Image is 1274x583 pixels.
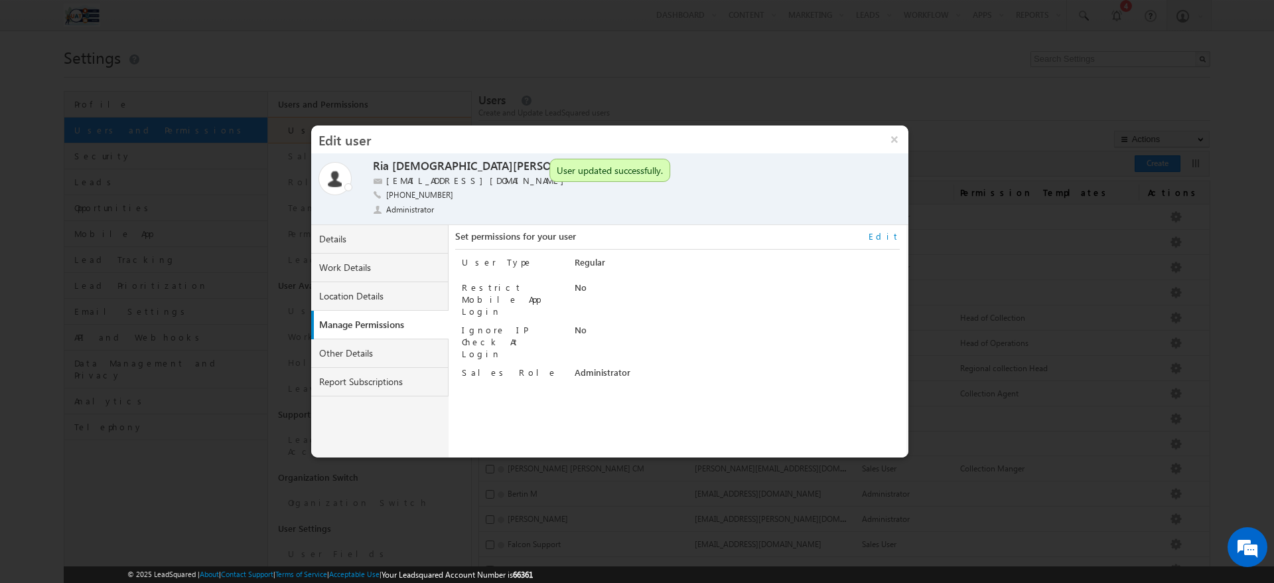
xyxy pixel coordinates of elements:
div: No [575,282,900,300]
span: Your Leadsquared Account Number is [382,570,533,580]
a: Terms of Service [275,570,327,578]
a: Acceptable Use [329,570,380,578]
a: About [200,570,219,578]
div: No [575,324,900,343]
textarea: Type your message and hit 'Enter' [17,123,242,398]
a: Contact Support [221,570,273,578]
label: Sales Role [462,367,557,378]
label: Ria [373,159,389,174]
a: Details [311,225,449,254]
label: User Type [462,256,533,268]
h3: Edit user [311,125,881,153]
em: Start Chat [180,409,241,427]
div: User updated successfully. [557,166,663,175]
span: [PHONE_NUMBER] [386,189,453,203]
label: Restrict Mobile App Login [462,282,540,317]
a: Edit [869,230,900,242]
label: [EMAIL_ADDRESS][DOMAIN_NAME] [386,175,571,187]
a: Location Details [311,282,449,311]
span: 66361 [513,570,533,580]
span: © 2025 LeadSquared | | | | | [127,568,533,581]
div: Regular [575,256,900,275]
a: Manage Permissions [314,311,452,339]
a: Report Subscriptions [311,368,449,396]
label: [DEMOGRAPHIC_DATA][PERSON_NAME] [392,159,601,174]
div: Chat with us now [69,70,223,87]
div: Set permissions for your user [455,230,899,250]
button: × [881,125,908,153]
div: Minimize live chat window [218,7,249,39]
div: Administrator [575,367,900,385]
span: Administrator [386,204,435,216]
a: Work Details [311,254,449,282]
img: d_60004797649_company_0_60004797649 [23,70,56,87]
label: Ignore IP Check At Login [462,324,527,359]
a: Other Details [311,339,449,368]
